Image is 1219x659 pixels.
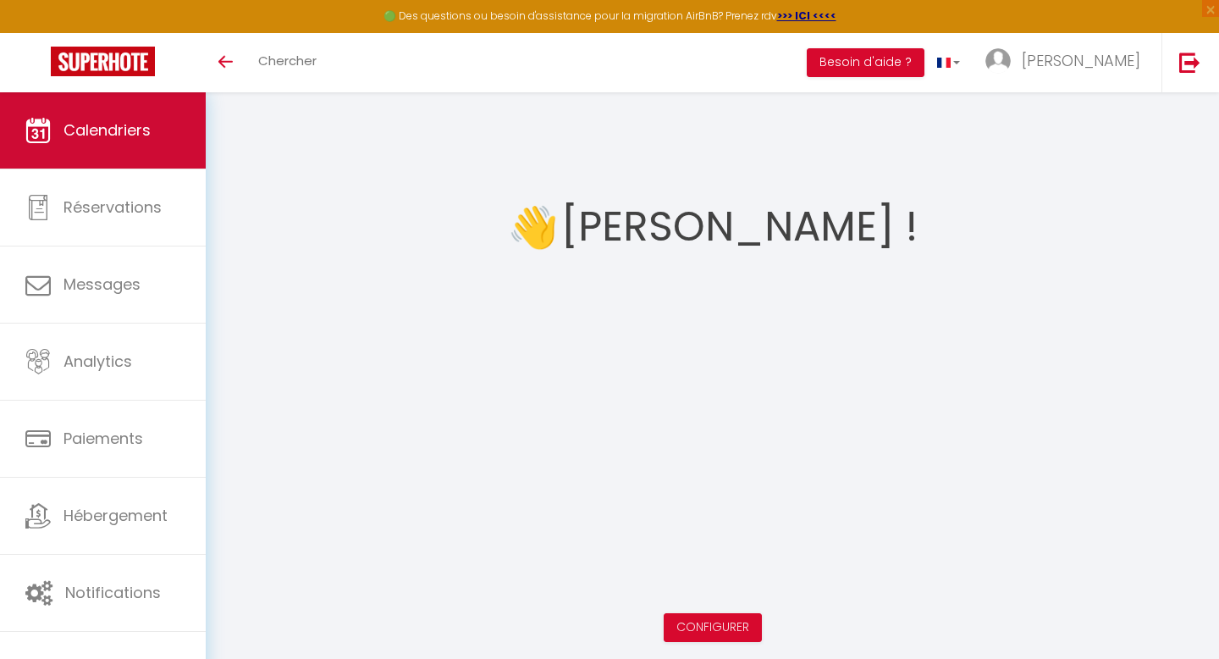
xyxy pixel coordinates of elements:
img: logout [1179,52,1200,73]
img: ... [985,48,1011,74]
span: Analytics [63,351,132,372]
img: Super Booking [51,47,155,76]
a: >>> ICI <<<< [777,8,836,23]
iframe: welcome-outil.mov [442,278,984,583]
span: Notifications [65,582,161,603]
a: Configurer [676,618,749,635]
span: 👋 [508,196,559,259]
a: Chercher [245,33,329,92]
button: Configurer [664,613,762,642]
button: Besoin d'aide ? [807,48,924,77]
span: [PERSON_NAME] [1022,50,1140,71]
span: Messages [63,274,141,295]
h1: [PERSON_NAME] ! [561,176,918,278]
span: Paiements [63,428,143,449]
span: Calendriers [63,119,151,141]
span: Réservations [63,197,162,218]
span: Hébergement [63,505,168,526]
span: Chercher [258,52,317,69]
a: ... [PERSON_NAME] [973,33,1161,92]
